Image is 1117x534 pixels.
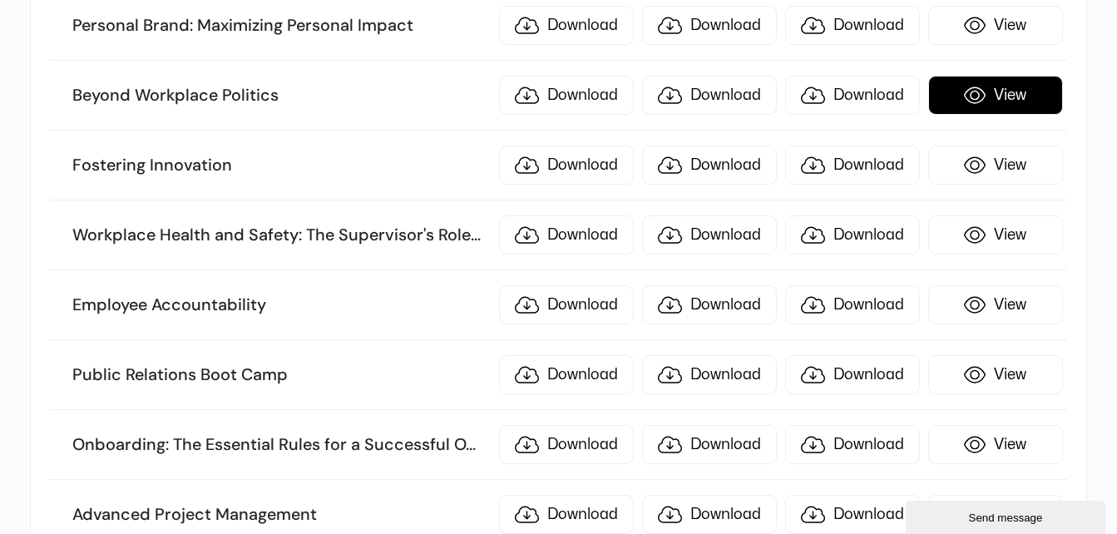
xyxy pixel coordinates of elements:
[499,146,634,185] a: Download
[499,215,634,255] a: Download
[72,15,490,37] h3: Personal Brand: Maximizing Personal Impact
[72,434,490,456] h3: Onboarding: The Essential Rules for a Successful O
[785,146,920,185] a: Download
[642,215,777,255] a: Download
[499,495,634,534] a: Download
[928,425,1063,464] a: View
[642,285,777,324] a: Download
[785,285,920,324] a: Download
[499,6,634,45] a: Download
[928,76,1063,115] a: View
[499,76,634,115] a: Download
[928,355,1063,394] a: View
[72,155,490,176] h3: Fostering Innovation
[785,6,920,45] a: Download
[642,425,777,464] a: Download
[72,85,490,106] h3: Beyond Workplace Politics
[72,504,490,526] h3: Advanced Project Management
[906,497,1109,534] iframe: chat widget
[642,495,777,534] a: Download
[928,146,1063,185] a: View
[499,355,634,394] a: Download
[928,495,1063,534] a: View
[642,76,777,115] a: Download
[72,225,490,246] h3: Workplace Health and Safety: The Supervisor's Role
[471,224,481,245] span: ...
[466,433,476,455] span: ...
[499,285,634,324] a: Download
[928,6,1063,45] a: View
[928,285,1063,324] a: View
[72,294,490,316] h3: Employee Accountability
[785,76,920,115] a: Download
[642,355,777,394] a: Download
[72,364,490,386] h3: Public Relations Boot Camp
[642,146,777,185] a: Download
[499,425,634,464] a: Download
[928,215,1063,255] a: View
[785,425,920,464] a: Download
[785,215,920,255] a: Download
[785,495,920,534] a: Download
[642,6,777,45] a: Download
[785,355,920,394] a: Download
